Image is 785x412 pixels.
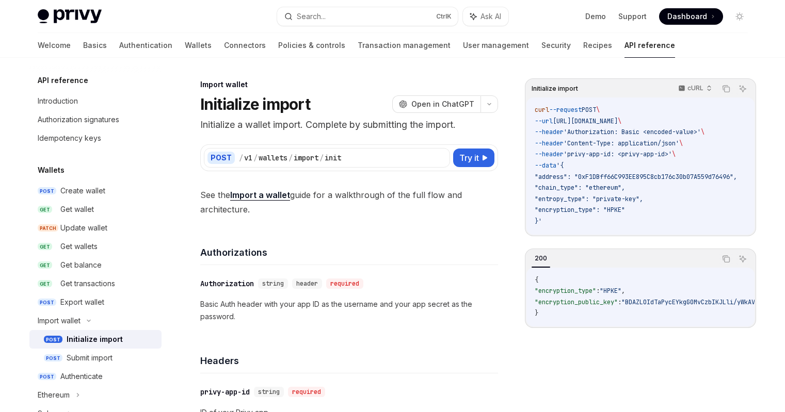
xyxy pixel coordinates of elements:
[480,11,501,22] span: Ask AI
[535,206,625,214] span: "encryption_type": "HPKE"
[532,85,578,93] span: Initialize import
[463,33,529,58] a: User management
[535,287,596,295] span: "encryption_type"
[326,278,363,289] div: required
[60,277,115,290] div: Get transactions
[564,150,672,158] span: 'privy-app-id: <privy-app-id>'
[253,153,258,163] div: /
[38,315,81,327] div: Import wallet
[621,287,625,295] span: ,
[200,354,498,368] h4: Headers
[585,11,606,22] a: Demo
[60,203,94,216] div: Get wallet
[535,184,625,192] span: "chain_type": "ethereum",
[564,128,701,136] span: 'Authorization: Basic <encoded-value>'
[200,118,498,132] p: Initialize a wallet import. Complete by submitting the import.
[29,129,162,147] a: Idempotency keys
[29,367,162,386] a: POSTAuthenticate
[38,206,52,213] span: GET
[535,161,556,170] span: --data
[60,259,102,271] div: Get balance
[60,296,104,308] div: Export wallet
[535,150,564,158] span: --header
[29,330,162,349] a: POSTInitialize import
[200,387,250,397] div: privy-app-id
[38,243,52,251] span: GET
[535,106,549,114] span: curl
[38,187,56,195] span: POST
[596,287,600,295] span: :
[583,33,612,58] a: Recipes
[29,110,162,129] a: Authorization signatures
[38,95,78,107] div: Introduction
[38,74,88,87] h5: API reference
[29,182,162,200] a: POSTCreate wallet
[278,33,345,58] a: Policies & controls
[239,153,243,163] div: /
[200,245,498,259] h4: Authorizations
[29,293,162,311] a: POSTExport wallet
[29,349,162,367] a: POSTSubmit import
[736,82,749,95] button: Ask AI
[719,82,733,95] button: Copy the contents from the code block
[200,278,254,289] div: Authorization
[618,117,621,125] span: \
[453,149,494,167] button: Try it
[535,217,542,225] span: }'
[535,128,564,136] span: --header
[38,113,119,126] div: Authorization signatures
[288,387,325,397] div: required
[60,222,107,234] div: Update wallet
[294,153,318,163] div: import
[532,252,550,265] div: 200
[83,33,107,58] a: Basics
[556,161,564,170] span: '{
[535,298,618,306] span: "encryption_public_key"
[200,298,498,323] p: Basic Auth header with your app ID as the username and your app secret as the password.
[244,153,252,163] div: v1
[618,11,647,22] a: Support
[38,224,58,232] span: PATCH
[535,309,538,317] span: }
[207,152,235,164] div: POST
[701,128,704,136] span: \
[200,79,498,90] div: Import wallet
[535,173,737,181] span: "address": "0xF1DBff66C993EE895C8cb176c30b07A559d76496",
[659,8,723,25] a: Dashboard
[541,33,571,58] a: Security
[358,33,451,58] a: Transaction management
[296,279,318,288] span: header
[719,252,733,266] button: Copy the contents from the code block
[672,150,676,158] span: \
[553,117,618,125] span: [URL][DOMAIN_NAME]
[38,164,65,176] h5: Wallets
[67,352,113,364] div: Submit import
[459,152,479,164] span: Try it
[60,370,103,383] div: Authenticate
[60,240,98,253] div: Get wallets
[289,153,293,163] div: /
[29,274,162,293] a: GETGet transactions
[687,84,703,92] p: cURL
[38,132,101,144] div: Idempotency keys
[38,299,56,306] span: POST
[564,139,679,147] span: 'Content-Type: application/json'
[44,336,62,343] span: POST
[38,389,70,401] div: Ethereum
[259,153,287,163] div: wallets
[463,7,508,26] button: Ask AI
[731,8,748,25] button: Toggle dark mode
[67,333,123,345] div: Initialize import
[535,139,564,147] span: --header
[411,99,474,109] span: Open in ChatGPT
[277,7,458,26] button: Search...CtrlK
[319,153,324,163] div: /
[200,188,498,217] span: See the guide for a walkthrough of the full flow and architecture.
[535,276,538,284] span: {
[29,219,162,237] a: PATCHUpdate wallet
[325,153,341,163] div: init
[38,9,102,24] img: light logo
[667,11,707,22] span: Dashboard
[44,354,62,362] span: POST
[736,252,749,266] button: Ask AI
